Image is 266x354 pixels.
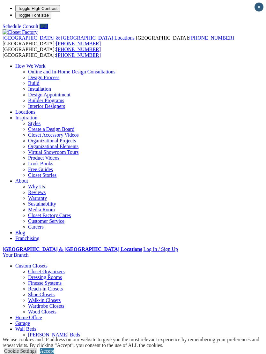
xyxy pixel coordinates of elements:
a: [PHONE_NUMBER] [56,52,101,58]
a: [PHONE_NUMBER] [189,35,234,41]
a: Walk-in Closets [28,298,61,303]
a: Home Office [15,315,42,320]
button: Toggle High Contrast [15,5,60,12]
a: Reviews [28,190,46,195]
a: Custom Closets [15,263,48,268]
img: Closet Factory [3,29,38,35]
a: Reach-in Closets [28,286,63,291]
button: Toggle Font size [15,12,51,19]
a: Wardrobe Closets [28,303,64,309]
a: Closet Factory Cares [28,213,71,218]
a: Interior Designers [28,103,65,109]
a: Installation [28,86,51,92]
a: Wall Beds [15,326,36,332]
a: Product Videos [28,155,59,161]
a: Media Room [28,207,55,212]
a: Blog [15,230,25,235]
a: Organizational Projects [28,138,76,143]
a: Schedule Consult [3,24,38,29]
a: Organizational Elements [28,144,78,149]
a: Free Guides [28,167,53,172]
a: Cookie Settings [4,348,37,354]
a: Inspiration [15,115,37,120]
a: Accept [40,348,54,354]
span: [GEOGRAPHIC_DATA]: [GEOGRAPHIC_DATA]: [3,35,234,46]
a: About [15,178,28,184]
span: Toggle High Contrast [18,6,57,11]
a: Styles [28,121,41,126]
a: Closet Stories [28,172,56,178]
a: Log In / Sign Up [143,246,178,252]
a: Online and In-Home Design Consultations [28,69,115,74]
a: Sustainability [28,201,56,207]
a: Closet Organizers [28,269,65,274]
div: We use cookies and IP address on our website to give you the most relevant experience by remember... [3,337,266,348]
a: Dressing Rooms [28,275,62,280]
a: Virtual Showroom Tours [28,149,79,155]
a: Garage [15,320,30,326]
a: Call [40,24,48,29]
a: Look Books [28,161,53,166]
a: Builder Programs [28,98,64,103]
span: [GEOGRAPHIC_DATA] & [GEOGRAPHIC_DATA] Locations [3,35,135,41]
a: Wood Closets [28,309,56,314]
a: Why Us [28,184,45,189]
span: Toggle Font size [18,13,49,18]
button: Close [255,3,263,11]
a: Careers [28,224,44,230]
a: Customer Service [28,218,64,224]
a: Franchising [15,236,40,241]
span: [GEOGRAPHIC_DATA]: [GEOGRAPHIC_DATA]: [3,47,101,58]
a: Finesse Systems [28,280,62,286]
a: [GEOGRAPHIC_DATA] & [GEOGRAPHIC_DATA] Locations [3,246,142,252]
a: Locations [15,109,35,115]
a: How We Work [15,63,46,69]
a: [PHONE_NUMBER] [56,47,101,52]
a: Shoe Closets [28,292,55,297]
a: Design Appointment [28,92,70,97]
a: Build [28,80,40,86]
a: Closet Accessory Videos [28,132,79,138]
a: [PERSON_NAME] Beds [28,332,80,337]
a: [PHONE_NUMBER] [56,41,101,46]
a: Design Process [28,75,59,80]
a: Warranty [28,195,47,201]
a: Create a Design Board [28,126,74,132]
a: Your Branch [3,252,28,258]
a: [GEOGRAPHIC_DATA] & [GEOGRAPHIC_DATA] Locations [3,35,136,41]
